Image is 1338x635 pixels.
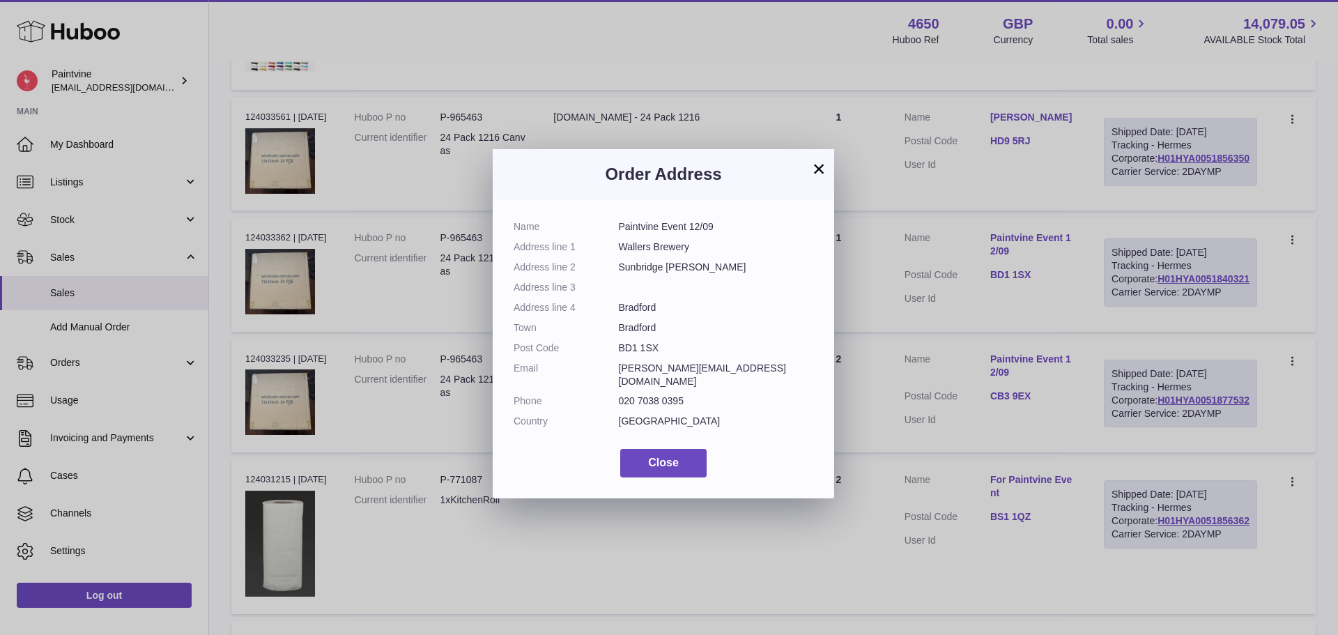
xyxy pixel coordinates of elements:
dt: Email [514,362,619,388]
dt: Town [514,321,619,335]
dt: Address line 2 [514,261,619,274]
dt: Name [514,220,619,234]
dt: Address line 3 [514,281,619,294]
dd: Wallers Brewery [619,240,814,254]
button: × [810,160,827,177]
dd: 020 7038 0395 [619,395,814,408]
dd: Bradford [619,301,814,314]
h3: Order Address [514,163,813,185]
dt: Country [514,415,619,428]
dt: Address line 1 [514,240,619,254]
dt: Address line 4 [514,301,619,314]
button: Close [620,449,707,477]
dd: [GEOGRAPHIC_DATA] [619,415,814,428]
dd: [PERSON_NAME][EMAIL_ADDRESS][DOMAIN_NAME] [619,362,814,388]
dt: Post Code [514,342,619,355]
dd: Bradford [619,321,814,335]
dt: Phone [514,395,619,408]
dd: Paintvine Event 12/09 [619,220,814,234]
span: Close [648,457,679,468]
dd: BD1 1SX [619,342,814,355]
dd: Sunbridge [PERSON_NAME] [619,261,814,274]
